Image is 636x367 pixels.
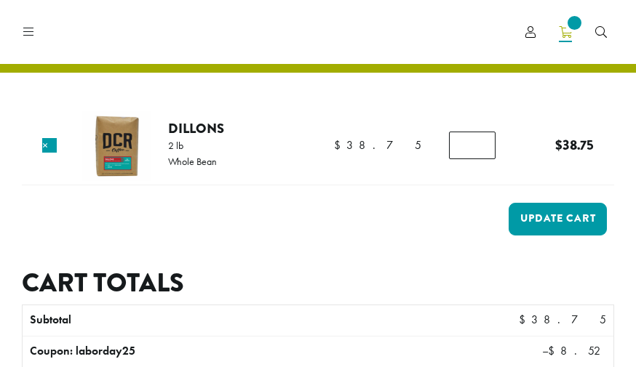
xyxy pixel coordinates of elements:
[449,132,496,159] input: Product quantity
[23,305,377,336] th: Subtotal
[519,312,531,327] span: $
[519,312,606,327] bdi: 38.75
[22,267,614,299] h2: Cart totals
[42,138,57,153] a: Remove this item
[555,135,594,155] bdi: 38.75
[334,137,421,153] bdi: 38.75
[168,156,217,166] p: Whole Bean
[82,111,151,181] img: Dillons
[23,336,377,367] th: Coupon: laborday25
[548,343,606,358] span: 8.52
[377,336,613,367] td: –
[548,343,560,358] span: $
[555,135,563,155] span: $
[168,140,217,150] p: 2 lb
[509,203,607,235] button: Update cart
[168,118,224,138] a: Dillons
[334,137,346,153] span: $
